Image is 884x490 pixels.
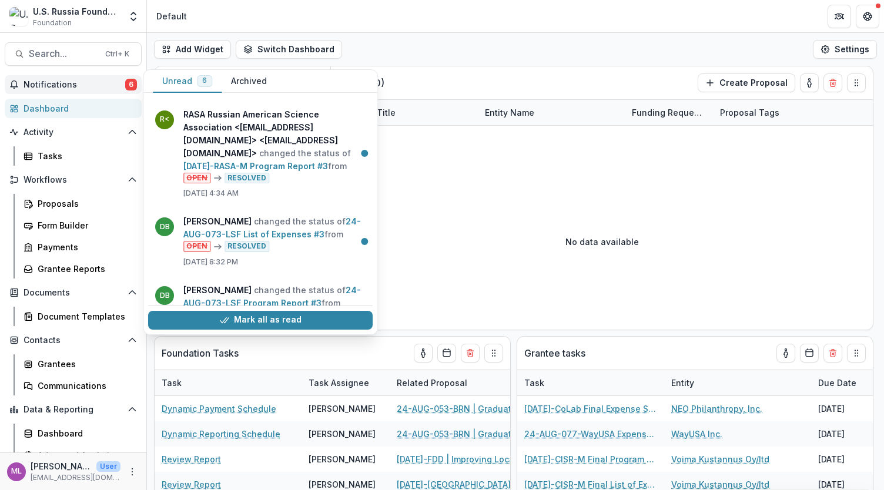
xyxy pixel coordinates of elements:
[162,402,276,415] a: Dynamic Payment Schedule
[236,40,342,59] button: Switch Dashboard
[24,335,123,345] span: Contacts
[478,100,625,125] div: Entity Name
[390,370,537,395] div: Related Proposal
[24,127,123,137] span: Activity
[698,73,795,92] button: Create Proposal
[125,5,142,28] button: Open entity switcher
[302,370,390,395] div: Task Assignee
[38,219,132,231] div: Form Builder
[24,80,125,90] span: Notifications
[302,377,376,389] div: Task Assignee
[478,106,541,119] div: Entity Name
[331,100,478,125] div: Proposal Title
[847,344,866,363] button: Drag
[33,18,72,28] span: Foundation
[671,402,762,415] a: NEO Philanthropy, Inc.
[152,8,192,25] nav: breadcrumb
[125,465,139,479] button: More
[103,48,132,61] div: Ctrl + K
[183,216,361,239] a: 24-AUG-073-LSF List of Expenses #3
[38,449,132,461] div: Advanced Analytics
[38,150,132,162] div: Tasks
[19,424,142,443] a: Dashboard
[309,428,376,440] div: [PERSON_NAME]
[437,344,456,363] button: Calendar
[664,377,701,389] div: Entity
[625,106,713,119] div: Funding Requested
[162,346,239,360] p: Foundation Tasks
[664,370,811,395] div: Entity
[125,79,137,90] span: 6
[38,263,132,275] div: Grantee Reports
[11,468,22,475] div: Maria Lvova
[24,102,132,115] div: Dashboard
[19,237,142,257] a: Payments
[397,402,530,415] a: 24-AUG-053-BRN | Graduate Research Cooperation Project 2.0
[31,472,120,483] p: [EMAIL_ADDRESS][DOMAIN_NAME]
[813,40,877,59] button: Settings
[800,73,819,92] button: toggle-assigned-to-me
[461,344,480,363] button: Delete card
[5,75,142,94] button: Notifications6
[625,100,713,125] div: Funding Requested
[671,453,769,465] a: Voima Kustannus Oy/ltd
[38,427,132,439] div: Dashboard
[183,285,361,308] a: 24-AUG-073-LSF Program Report #3
[5,400,142,419] button: Open Data & Reporting
[155,370,302,395] div: Task
[154,40,231,59] button: Add Widget
[19,194,142,213] a: Proposals
[517,377,551,389] div: Task
[713,100,860,125] div: Proposal Tags
[31,460,92,472] p: [PERSON_NAME]
[162,453,221,465] a: Review Report
[5,123,142,142] button: Open Activity
[19,146,142,166] a: Tasks
[823,344,842,363] button: Delete card
[202,76,207,85] span: 6
[183,108,366,184] p: changed the status of from
[156,10,187,22] div: Default
[19,376,142,395] a: Communications
[484,344,503,363] button: Drag
[9,7,28,26] img: U.S. Russia Foundation
[29,48,98,59] span: Search...
[38,310,132,323] div: Document Templates
[162,428,280,440] a: Dynamic Reporting Schedule
[671,428,722,440] a: WayUSA Inc.
[96,461,120,472] p: User
[800,344,819,363] button: Calendar
[24,288,123,298] span: Documents
[183,284,366,321] p: changed the status of from
[155,377,189,389] div: Task
[309,453,376,465] div: [PERSON_NAME]
[713,106,786,119] div: Proposal Tags
[183,215,366,252] p: changed the status of from
[524,346,585,360] p: Grantee tasks
[38,197,132,210] div: Proposals
[524,453,657,465] a: [DATE]-CISR-M Final Program Report
[517,370,664,395] div: Task
[309,402,376,415] div: [PERSON_NAME]
[390,377,474,389] div: Related Proposal
[524,402,657,415] a: [DATE]-CoLab Final Expense Summary
[847,73,866,92] button: Drag
[5,99,142,118] a: Dashboard
[397,428,530,440] a: 24-AUG-053-BRN | Graduate Research Cooperation Project 2.0
[24,405,123,415] span: Data & Reporting
[5,283,142,302] button: Open Documents
[222,70,276,93] button: Archived
[828,5,851,28] button: Partners
[24,175,123,185] span: Workflows
[38,358,132,370] div: Grantees
[183,161,328,171] a: [DATE]-RASA-M Program Report #3
[38,380,132,392] div: Communications
[524,428,657,440] a: 24-AUG-077-WayUSA Expense Summary #2
[811,377,863,389] div: Due Date
[148,311,373,330] button: Mark all as read
[397,453,530,465] a: [DATE]-FDD | Improving Local Governance Competence Among Rising Exiled Russian Civil Society Leaders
